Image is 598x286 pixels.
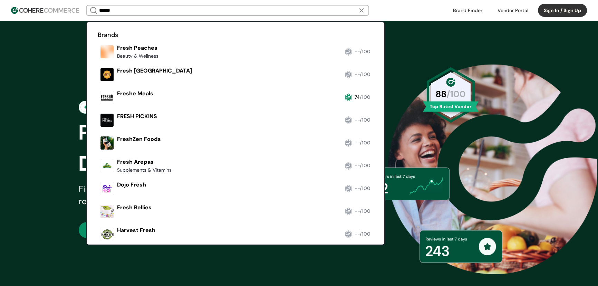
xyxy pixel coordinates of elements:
h2: Brands [98,30,373,40]
button: Sign In / Sign Up [538,4,587,17]
div: Find your next best-seller with confidence, powered by real retail buyer insights and AI-driven b... [79,183,299,208]
span: 74 [355,94,360,100]
span: /100 [360,117,370,123]
span: /100 [360,48,370,55]
span: /100 [360,162,370,169]
span: -- [355,231,360,237]
span: /100 [360,140,370,146]
span: -- [355,185,360,191]
span: -- [355,208,360,214]
span: -- [355,162,360,169]
span: /100 [360,231,370,237]
span: -- [355,71,360,77]
span: /100 [360,94,370,100]
span: -- [355,48,360,55]
span: /100 [360,185,370,191]
span: /100 [360,208,370,214]
span: /100 [360,71,370,77]
img: Cohere Logo [11,7,79,14]
div: #RetailTransparency [80,103,136,112]
span: -- [355,140,360,146]
div: Decisions-Instantly [79,148,311,179]
button: Explore Brands [79,222,134,238]
div: Power Smarter Retail [79,117,311,148]
span: -- [355,117,360,123]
